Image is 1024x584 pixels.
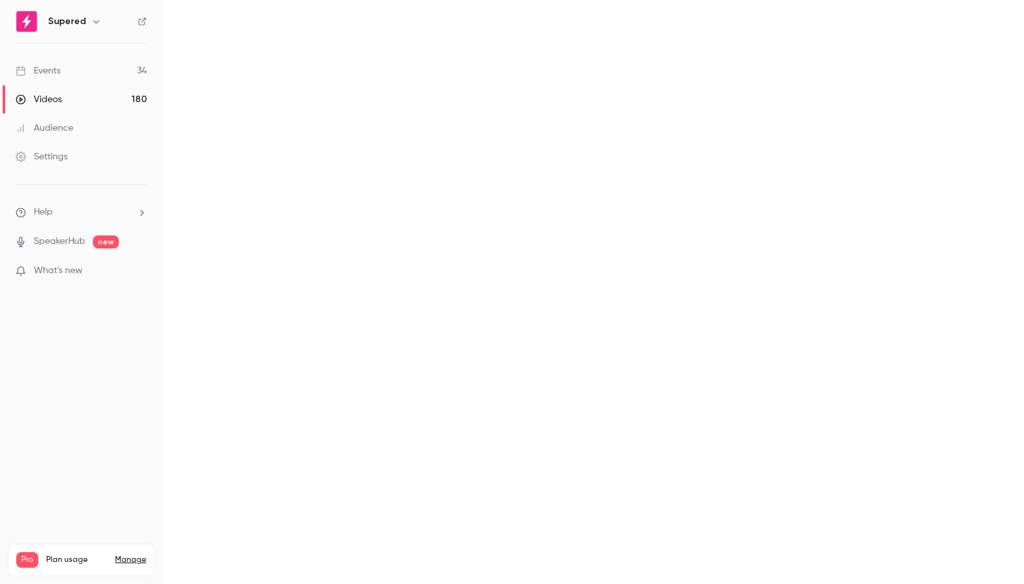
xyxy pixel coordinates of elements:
[115,555,146,565] a: Manage
[16,122,73,135] div: Audience
[16,11,37,32] img: Supered
[16,150,68,163] div: Settings
[16,552,38,568] span: Pro
[46,555,107,565] span: Plan usage
[16,64,60,77] div: Events
[48,15,86,28] h6: Supered
[131,265,147,277] iframe: Noticeable Trigger
[16,93,62,106] div: Videos
[34,264,83,278] span: What's new
[16,206,147,219] li: help-dropdown-opener
[34,235,85,248] a: SpeakerHub
[34,206,53,219] span: Help
[93,235,119,248] span: new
